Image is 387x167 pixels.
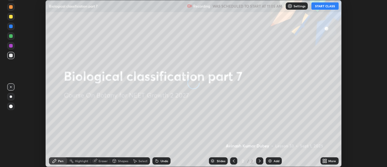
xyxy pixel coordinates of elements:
div: Eraser [99,159,108,162]
div: 2 [240,159,246,163]
div: Add [274,159,279,162]
div: Highlight [75,159,88,162]
div: Shapes [118,159,128,162]
button: START CLASS [311,2,339,10]
h5: WAS SCHEDULED TO START AT 11:05 AM [213,3,282,9]
div: Undo [161,159,168,162]
p: Recording [193,4,210,8]
div: Select [138,159,148,162]
div: More [328,159,336,162]
div: Slides [217,159,225,162]
img: recording.375f2c34.svg [187,4,192,8]
img: class-settings-icons [288,4,292,8]
p: Settings [294,5,305,8]
div: 2 [250,158,254,164]
p: Biological classification part 7 [49,4,98,8]
div: Pen [58,159,63,162]
img: add-slide-button [268,159,272,163]
div: / [247,159,249,163]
